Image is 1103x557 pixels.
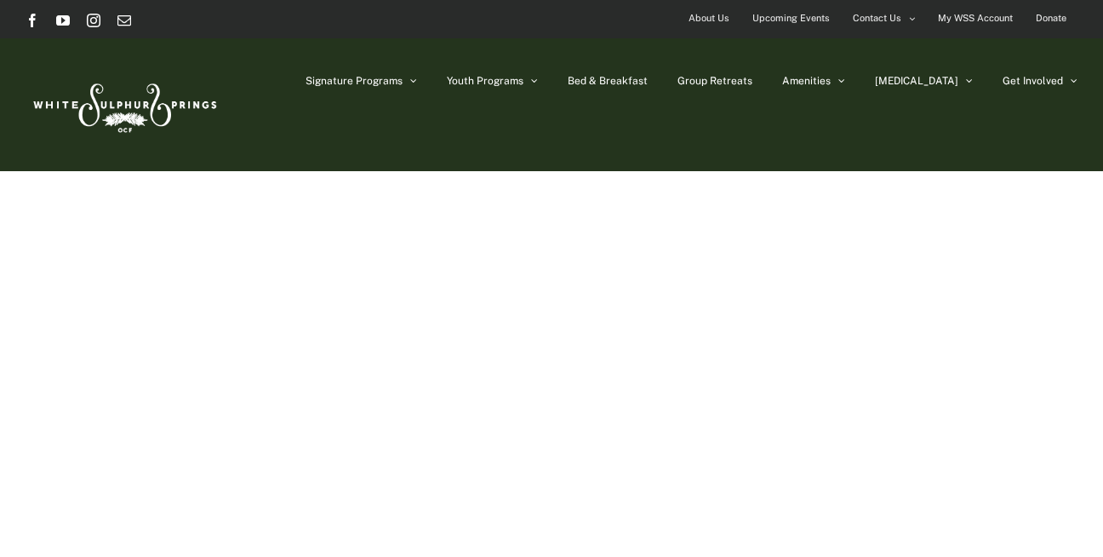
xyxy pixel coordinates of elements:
[875,76,958,86] span: [MEDICAL_DATA]
[752,6,830,31] span: Upcoming Events
[56,14,70,27] a: YouTube
[1003,38,1077,123] a: Get Involved
[1003,76,1063,86] span: Get Involved
[26,65,221,145] img: White Sulphur Springs Logo
[447,38,538,123] a: Youth Programs
[853,6,901,31] span: Contact Us
[568,76,648,86] span: Bed & Breakfast
[677,76,752,86] span: Group Retreats
[306,38,1077,123] nav: Main Menu
[26,14,39,27] a: Facebook
[1036,6,1066,31] span: Donate
[568,38,648,123] a: Bed & Breakfast
[782,38,845,123] a: Amenities
[875,38,973,123] a: [MEDICAL_DATA]
[87,14,100,27] a: Instagram
[938,6,1013,31] span: My WSS Account
[447,76,523,86] span: Youth Programs
[677,38,752,123] a: Group Retreats
[306,76,403,86] span: Signature Programs
[117,14,131,27] a: Email
[306,38,417,123] a: Signature Programs
[689,6,729,31] span: About Us
[782,76,831,86] span: Amenities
